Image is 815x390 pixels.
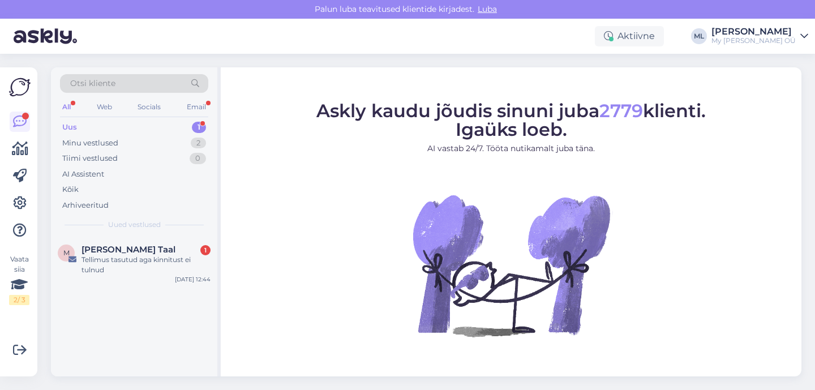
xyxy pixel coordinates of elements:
[62,122,77,133] div: Uus
[185,100,208,114] div: Email
[63,248,70,257] span: M
[474,4,500,14] span: Luba
[9,76,31,98] img: Askly Logo
[60,100,73,114] div: All
[62,138,118,149] div: Minu vestlused
[711,27,808,45] a: [PERSON_NAME]My [PERSON_NAME] OÜ
[70,78,115,89] span: Otsi kliente
[9,295,29,305] div: 2 / 3
[595,26,664,46] div: Aktiivne
[62,184,79,195] div: Kõik
[192,122,206,133] div: 1
[711,27,796,36] div: [PERSON_NAME]
[316,99,706,140] span: Askly kaudu jõudis sinuni juba klienti. Igaüks loeb.
[599,99,643,121] span: 2779
[62,153,118,164] div: Tiimi vestlused
[200,245,211,255] div: 1
[175,275,211,284] div: [DATE] 12:44
[9,254,29,305] div: Vaata siia
[135,100,163,114] div: Socials
[62,200,109,211] div: Arhiveeritud
[190,153,206,164] div: 0
[316,142,706,154] p: AI vastab 24/7. Tööta nutikamalt juba täna.
[81,245,175,255] span: Merle Taal
[711,36,796,45] div: My [PERSON_NAME] OÜ
[409,163,613,367] img: No Chat active
[108,220,161,230] span: Uued vestlused
[191,138,206,149] div: 2
[95,100,114,114] div: Web
[62,169,104,180] div: AI Assistent
[81,255,211,275] div: Tellimus tasutud aga kinnitust ei tulnud
[691,28,707,44] div: ML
